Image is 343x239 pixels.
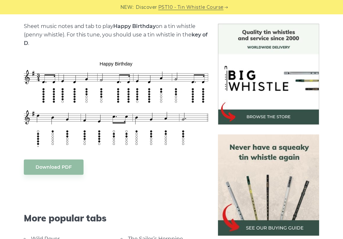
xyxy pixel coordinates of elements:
strong: key of D [24,32,208,46]
img: BigWhistle Tin Whistle Store [218,24,319,125]
a: Download PDF [24,160,84,175]
img: Happy Birthday Tin Whistle Tab & Sheet Music [24,57,209,150]
p: Sheet music notes and tab to play on a tin whistle (penny whistle). For this tune, you should use... [24,22,209,48]
span: Discover [136,4,157,11]
a: PST10 - Tin Whistle Course [158,4,224,11]
strong: Happy Birthday [114,23,156,29]
span: More popular tabs [24,213,209,224]
span: NEW: [120,4,134,11]
img: tin whistle buying guide [218,134,319,235]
